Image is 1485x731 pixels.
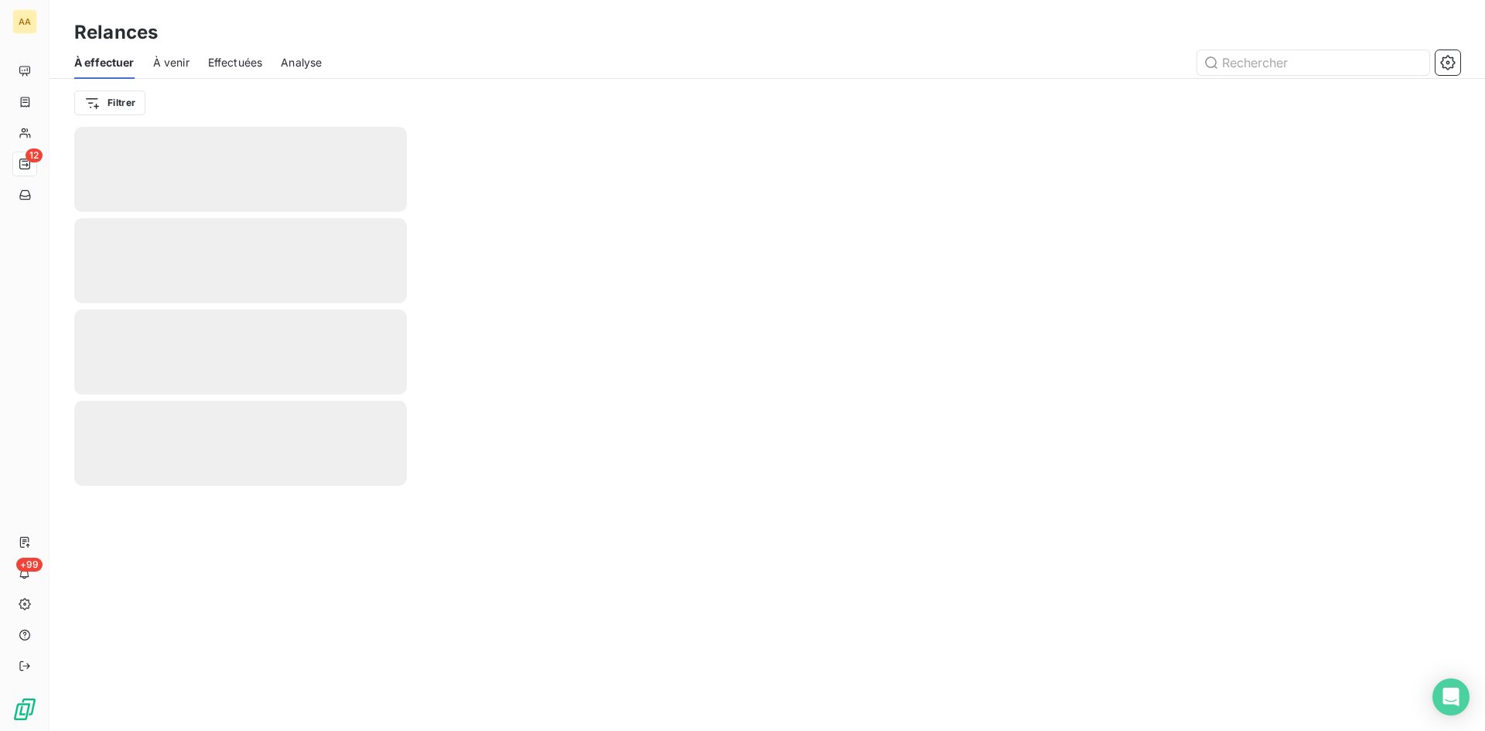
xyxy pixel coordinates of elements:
span: 12 [26,149,43,162]
span: À venir [153,55,189,70]
span: +99 [16,558,43,572]
span: Analyse [281,55,322,70]
span: À effectuer [74,55,135,70]
h3: Relances [74,19,158,46]
button: Filtrer [74,91,145,115]
div: AA [12,9,37,34]
div: Open Intercom Messenger [1432,678,1470,716]
img: Logo LeanPay [12,697,37,722]
input: Rechercher [1197,50,1429,75]
span: Effectuées [208,55,263,70]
